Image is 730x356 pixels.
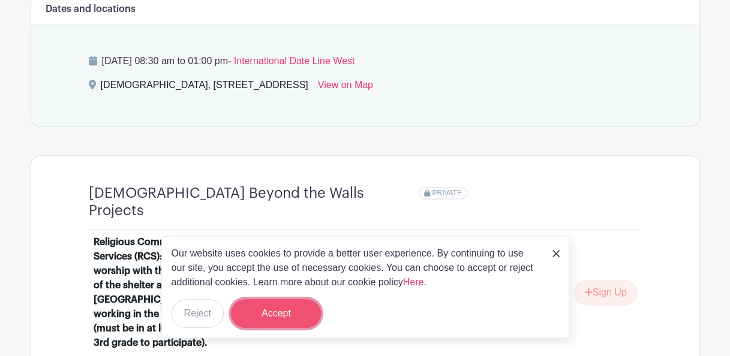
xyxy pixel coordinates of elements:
[89,54,642,68] p: [DATE] 08:30 am to 01:00 pm
[172,299,224,328] button: Reject
[552,250,560,257] img: close_button-5f87c8562297e5c2d7936805f587ecaba9071eb48480494691a3f1689db116b3.svg
[89,185,419,219] h4: [DEMOGRAPHIC_DATA] Beyond the Walls Projects
[574,280,637,305] button: Sign Up
[318,78,373,97] a: View on Map
[231,299,321,328] button: Accept
[101,78,308,97] div: [DEMOGRAPHIC_DATA], [STREET_ADDRESS]
[432,189,462,197] span: PRIVATE
[46,4,136,15] h6: Dates and locations
[228,56,355,66] span: - International Date Line West
[403,277,424,287] a: Here
[172,246,540,289] p: Our website uses cookies to provide a better user experience. By continuing to use our site, you ...
[94,235,215,350] div: Religious Community Services (RCS): we will worship with the residents of the shelter at [GEOGRAP...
